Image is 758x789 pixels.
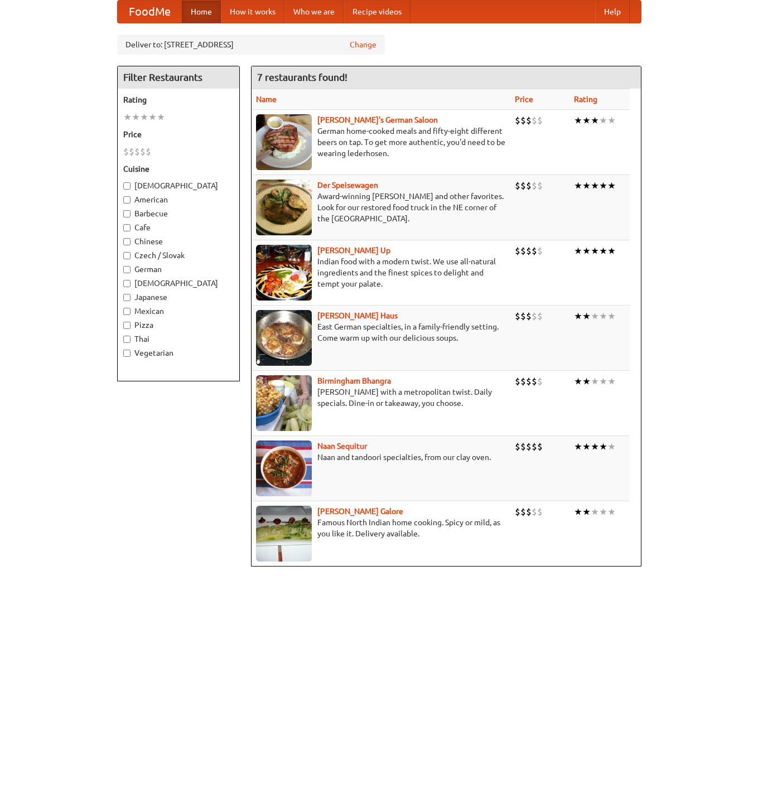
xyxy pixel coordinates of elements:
[582,310,591,322] li: ★
[520,375,526,388] li: $
[532,375,537,388] li: $
[515,180,520,192] li: $
[132,111,140,123] li: ★
[123,236,234,247] label: Chinese
[526,441,532,453] li: $
[123,292,234,303] label: Japanese
[256,517,506,539] p: Famous North Indian home cooking. Spicy or mild, as you like it. Delivery available.
[317,442,367,451] a: Naan Sequitur
[123,146,129,158] li: $
[317,376,391,385] b: Birmingham Bhangra
[591,506,599,518] li: ★
[599,441,607,453] li: ★
[574,95,597,104] a: Rating
[574,375,582,388] li: ★
[532,441,537,453] li: $
[574,114,582,127] li: ★
[123,210,131,217] input: Barbecue
[520,114,526,127] li: $
[123,333,234,345] label: Thai
[146,146,151,158] li: $
[256,256,506,289] p: Indian food with a modern twist. We use all-natural ingredients and the finest spices to delight ...
[117,35,385,55] div: Deliver to: [STREET_ADDRESS]
[607,245,616,257] li: ★
[607,114,616,127] li: ★
[607,506,616,518] li: ★
[118,1,182,23] a: FoodMe
[607,375,616,388] li: ★
[526,180,532,192] li: $
[520,310,526,322] li: $
[256,114,312,170] img: esthers.jpg
[526,245,532,257] li: $
[317,181,378,190] a: Der Speisewagen
[599,310,607,322] li: ★
[591,375,599,388] li: ★
[532,506,537,518] li: $
[520,245,526,257] li: $
[532,245,537,257] li: $
[123,224,131,231] input: Cafe
[257,72,347,83] ng-pluralize: 7 restaurants found!
[123,308,131,315] input: Mexican
[526,375,532,388] li: $
[574,180,582,192] li: ★
[582,375,591,388] li: ★
[515,95,533,104] a: Price
[526,310,532,322] li: $
[537,375,543,388] li: $
[582,114,591,127] li: ★
[582,180,591,192] li: ★
[574,441,582,453] li: ★
[256,95,277,104] a: Name
[123,350,131,357] input: Vegetarian
[256,441,312,496] img: naansequitur.jpg
[256,125,506,159] p: German home-cooked meals and fifty-eight different beers on tap. To get more authentic, you'd nee...
[515,114,520,127] li: $
[256,191,506,224] p: Award-winning [PERSON_NAME] and other favorites. Look for our restored food truck in the NE corne...
[526,114,532,127] li: $
[123,129,234,140] h5: Price
[256,375,312,431] img: bhangra.jpg
[537,441,543,453] li: $
[515,310,520,322] li: $
[515,506,520,518] li: $
[123,347,234,359] label: Vegetarian
[123,111,132,123] li: ★
[574,245,582,257] li: ★
[118,66,239,89] h4: Filter Restaurants
[599,375,607,388] li: ★
[591,441,599,453] li: ★
[256,245,312,301] img: curryup.jpg
[221,1,284,23] a: How it works
[256,310,312,366] img: kohlhaus.jpg
[537,245,543,257] li: $
[537,180,543,192] li: $
[344,1,411,23] a: Recipe videos
[591,245,599,257] li: ★
[123,320,234,331] label: Pizza
[599,114,607,127] li: ★
[582,506,591,518] li: ★
[317,311,398,320] a: [PERSON_NAME] Haus
[256,386,506,409] p: [PERSON_NAME] with a metropolitan twist. Daily specials. Dine-in or takeaway, you choose.
[140,146,146,158] li: $
[123,336,131,343] input: Thai
[148,111,157,123] li: ★
[123,196,131,204] input: American
[123,306,234,317] label: Mexican
[532,310,537,322] li: $
[515,375,520,388] li: $
[607,310,616,322] li: ★
[317,507,403,516] b: [PERSON_NAME] Galore
[256,180,312,235] img: speisewagen.jpg
[256,452,506,463] p: Naan and tandoori specialties, from our clay oven.
[317,115,438,124] a: [PERSON_NAME]'s German Saloon
[520,180,526,192] li: $
[607,441,616,453] li: ★
[582,441,591,453] li: ★
[123,238,131,245] input: Chinese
